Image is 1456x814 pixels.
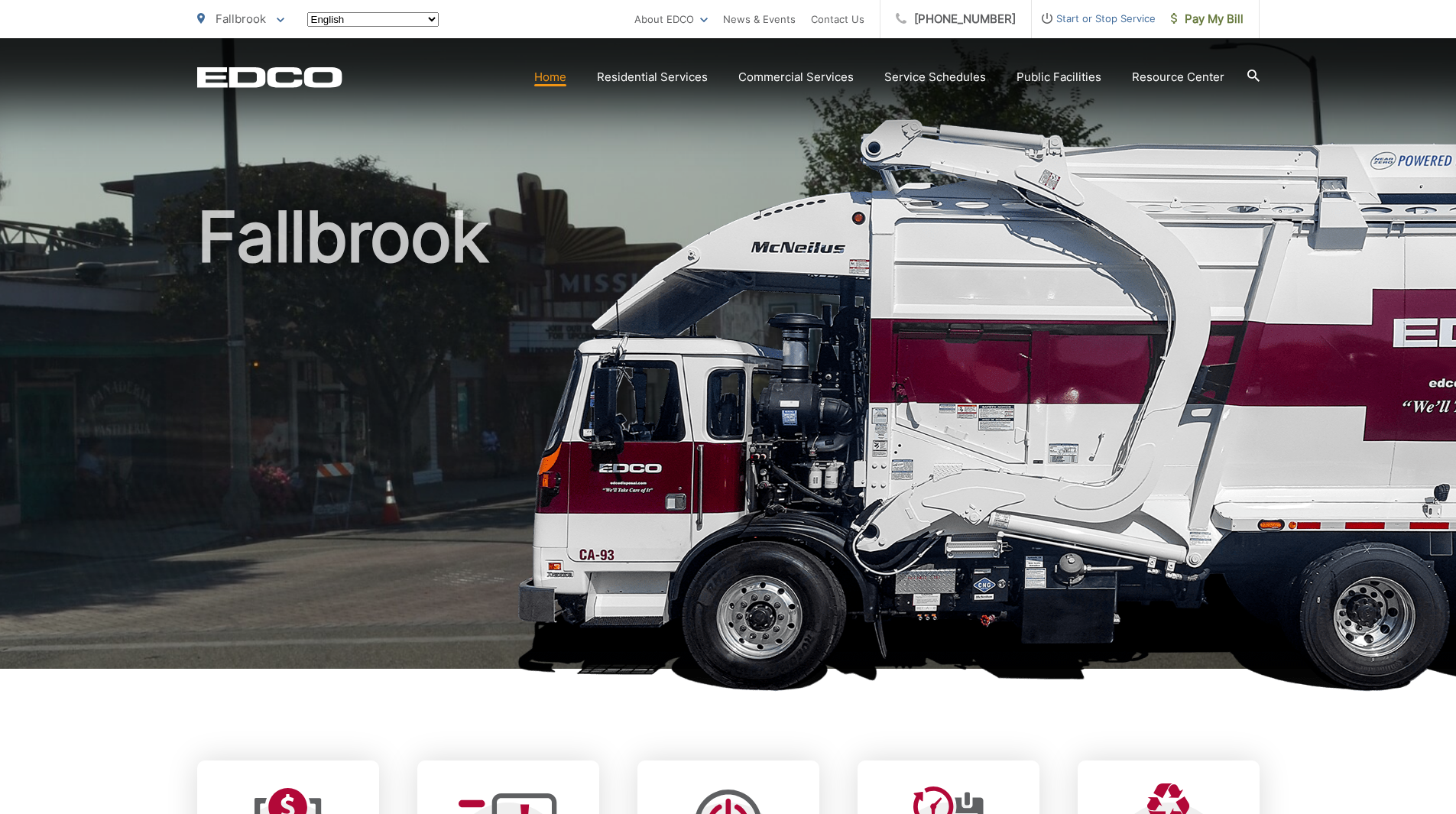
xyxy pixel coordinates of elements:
[197,66,342,88] a: EDCD logo. Return to the homepage.
[534,68,566,86] a: Home
[307,12,439,27] select: Select a language
[597,68,708,86] a: Residential Services
[1171,10,1244,28] span: Pay My Bill
[738,68,854,86] a: Commercial Services
[216,11,266,26] span: Fallbrook
[1132,68,1224,86] a: Resource Center
[634,10,708,28] a: About EDCO
[197,199,1260,683] h1: Fallbrook
[884,68,986,86] a: Service Schedules
[811,10,864,28] a: Contact Us
[1017,68,1101,86] a: Public Facilities
[723,10,796,28] a: News & Events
